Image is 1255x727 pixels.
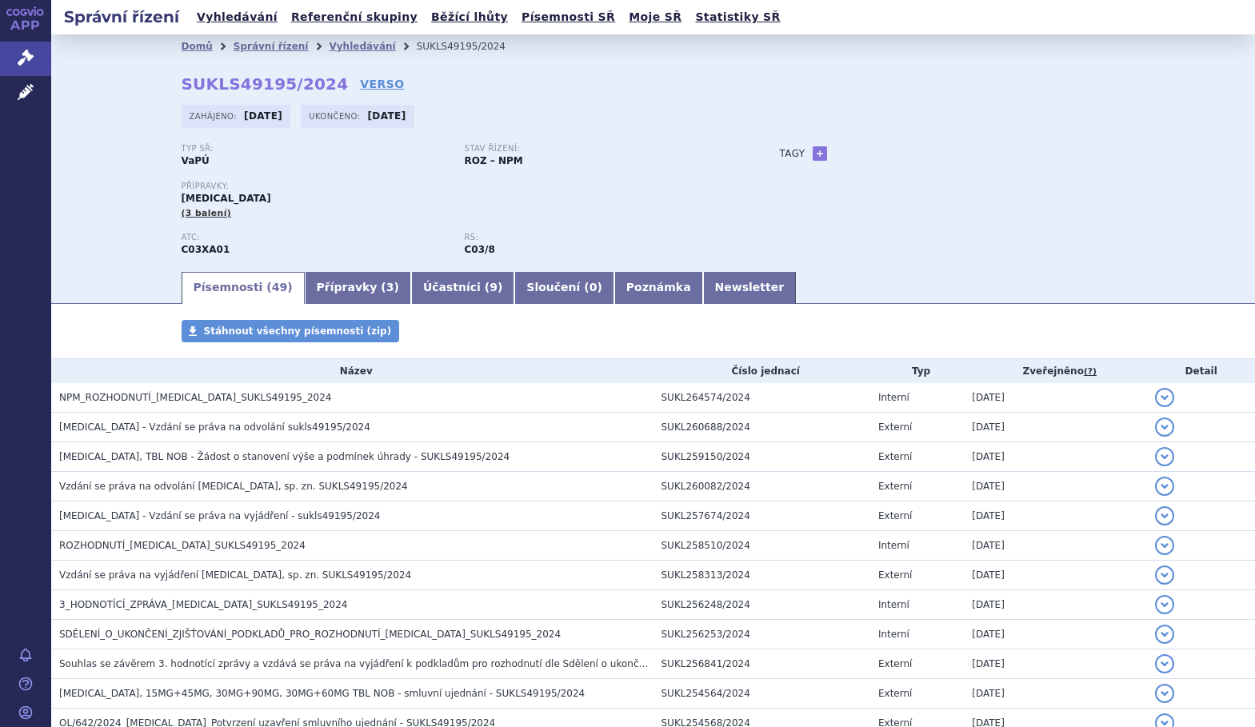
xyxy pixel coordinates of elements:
span: Interní [878,629,909,640]
a: Statistiky SŘ [690,6,785,28]
td: SUKL256248/2024 [653,590,870,620]
span: JINARC - Vzdání se práva na vyjádření - sukls49195/2024 [59,510,380,521]
button: detail [1155,536,1174,555]
td: [DATE] [964,501,1147,531]
a: Referenční skupiny [286,6,422,28]
span: Interní [878,540,909,551]
span: Ukončeno: [309,110,363,122]
a: Vyhledávání [329,41,395,52]
a: + [813,146,827,161]
button: detail [1155,388,1174,407]
button: detail [1155,654,1174,673]
span: 3 [386,281,394,294]
td: SUKL260082/2024 [653,472,870,501]
button: detail [1155,506,1174,525]
a: Účastníci (9) [411,272,514,304]
span: 49 [272,281,287,294]
span: Interní [878,599,909,610]
td: [DATE] [964,649,1147,679]
strong: SUKLS49195/2024 [182,74,349,94]
strong: ROZ – NPM [465,155,523,166]
p: RS: [465,233,732,242]
td: [DATE] [964,413,1147,442]
span: Souhlas se závěrem 3. hodnotící zprávy a vzdává se práva na vyjádření k podkladům pro rozhodnutí ... [59,658,1062,669]
span: Externí [878,451,912,462]
span: Externí [878,569,912,581]
h3: Tagy [780,144,805,163]
td: SUKL257674/2024 [653,501,870,531]
a: Vyhledávání [192,6,282,28]
a: Newsletter [703,272,797,304]
span: Externí [878,658,912,669]
strong: [DATE] [244,110,282,122]
a: Písemnosti (49) [182,272,305,304]
td: [DATE] [964,531,1147,561]
span: Zahájeno: [190,110,240,122]
td: [DATE] [964,679,1147,709]
a: Stáhnout všechny písemnosti (zip) [182,320,400,342]
td: [DATE] [964,561,1147,590]
a: Správní řízení [234,41,309,52]
td: [DATE] [964,620,1147,649]
span: 9 [490,281,498,294]
span: JINARC, 15MG+45MG, 30MG+90MG, 30MG+60MG TBL NOB - smluvní ujednání - SUKLS49195/2024 [59,688,585,699]
button: detail [1155,417,1174,437]
span: 3_HODNOTÍCÍ_ZPRÁVA_JINARC_SUKLS49195_2024 [59,599,348,610]
strong: [DATE] [367,110,406,122]
p: Přípravky: [182,182,748,191]
td: SUKL258313/2024 [653,561,870,590]
h2: Správní řízení [51,6,192,28]
span: Externí [878,481,912,492]
span: 0 [590,281,598,294]
strong: VaPÚ [182,155,210,166]
td: SUKL264574/2024 [653,383,870,413]
td: [DATE] [964,590,1147,620]
p: ATC: [182,233,449,242]
button: detail [1155,595,1174,614]
a: Poznámka [614,272,703,304]
th: Detail [1147,359,1255,383]
a: Moje SŘ [624,6,686,28]
th: Typ [870,359,964,383]
span: NPM_ROZHODNUTÍ_JINARC_SUKLS49195_2024 [59,392,331,403]
button: detail [1155,477,1174,496]
strong: TOLVAPTAN [182,244,230,255]
a: Sloučení (0) [514,272,614,304]
span: [MEDICAL_DATA] [182,193,271,204]
span: Externí [878,688,912,699]
span: SDĚLENÍ_O_UKONČENÍ_ZJIŠŤOVÁNÍ_PODKLADŮ_PRO_ROZHODNUTÍ_JINARC_SUKLS49195_2024 [59,629,561,640]
td: SUKL256841/2024 [653,649,870,679]
span: ROZHODNUTÍ_JINARC_SUKLS49195_2024 [59,540,306,551]
span: (3 balení) [182,208,232,218]
button: detail [1155,625,1174,644]
th: Zveřejněno [964,359,1147,383]
button: detail [1155,447,1174,466]
strong: tolvaptan [465,244,495,255]
td: [DATE] [964,472,1147,501]
span: Externí [878,421,912,433]
span: Interní [878,392,909,403]
abbr: (?) [1084,366,1097,377]
a: Přípravky (3) [305,272,411,304]
li: SUKLS49195/2024 [417,34,526,58]
td: SUKL258510/2024 [653,531,870,561]
span: Externí [878,510,912,521]
span: JINARC - Vzdání se práva na odvolání sukls49195/2024 [59,421,370,433]
a: Písemnosti SŘ [517,6,620,28]
td: [DATE] [964,383,1147,413]
span: Stáhnout všechny písemnosti (zip) [204,326,392,337]
a: VERSO [360,76,404,92]
p: Stav řízení: [465,144,732,154]
p: Typ SŘ: [182,144,449,154]
span: Vzdání se práva na odvolání JINARC, sp. zn. SUKLS49195/2024 [59,481,408,492]
td: SUKL260688/2024 [653,413,870,442]
td: SUKL256253/2024 [653,620,870,649]
span: JINARC, TBL NOB - Žádost o stanovení výše a podmínek úhrady - SUKLS49195/2024 [59,451,510,462]
span: Vzdání se práva na vyjádření JINARC, sp. zn. SUKLS49195/2024 [59,569,411,581]
td: SUKL259150/2024 [653,442,870,472]
a: Domů [182,41,213,52]
td: SUKL254564/2024 [653,679,870,709]
a: Běžící lhůty [426,6,513,28]
button: detail [1155,565,1174,585]
td: [DATE] [964,442,1147,472]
